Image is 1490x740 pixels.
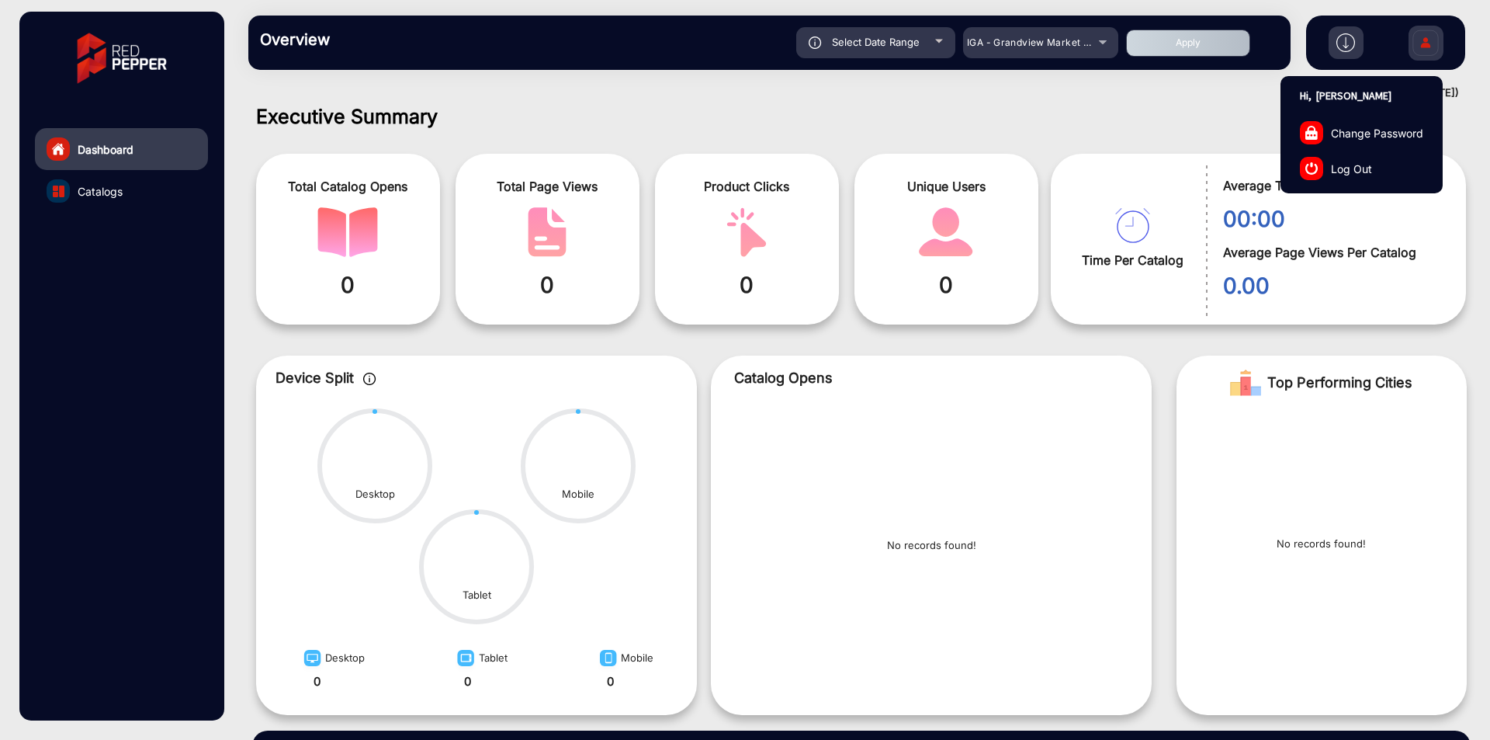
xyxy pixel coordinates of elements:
[233,85,1459,101] div: ([DATE] - [DATE])
[35,128,208,170] a: Dashboard
[463,588,491,603] div: Tablet
[467,269,628,301] span: 0
[1409,18,1442,72] img: Sign%20Up.svg
[51,142,65,156] img: home
[467,177,628,196] span: Total Page Views
[1267,367,1412,398] span: Top Performing Cities
[1331,124,1423,141] span: Change Password
[78,183,123,200] span: Catalogs
[1230,367,1261,398] img: Rank image
[607,674,614,689] strong: 0
[363,373,376,385] img: icon
[562,487,594,502] div: Mobile
[1331,160,1372,176] span: Log Out
[716,207,777,257] img: catalog
[517,207,577,257] img: catalog
[1126,30,1250,57] button: Apply
[464,674,471,689] strong: 0
[866,269,1027,301] span: 0
[1223,243,1443,262] span: Average Page Views Per Catalog
[260,30,477,49] h3: Overview
[78,141,133,158] span: Dashboard
[300,644,365,673] div: Desktop
[355,487,395,502] div: Desktop
[667,177,827,196] span: Product Clicks
[452,644,508,673] div: Tablet
[66,19,178,97] img: vmg-logo
[1305,162,1318,175] img: log-out
[832,36,920,48] span: Select Date Range
[1336,33,1355,52] img: h2download.svg
[734,367,1128,388] p: Catalog Opens
[595,648,621,673] img: image
[967,36,1263,48] span: IGA - Grandview Market [GEOGRAPHIC_DATA][PERSON_NAME]
[1223,176,1443,195] span: Average Time Per Catalog
[916,207,976,257] img: catalog
[268,177,428,196] span: Total Catalog Opens
[866,177,1027,196] span: Unique Users
[887,538,976,554] p: No records found!
[595,644,653,673] div: Mobile
[1223,203,1443,235] span: 00:00
[1115,208,1150,243] img: catalog
[1305,125,1318,139] img: change-password
[1277,537,1366,552] p: No records found!
[35,170,208,212] a: Catalogs
[452,648,479,673] img: image
[314,674,321,689] strong: 0
[256,105,1467,128] h1: Executive Summary
[809,36,822,49] img: icon
[317,207,378,257] img: catalog
[53,186,64,197] img: catalog
[268,269,428,301] span: 0
[1281,83,1442,109] p: Hi, [PERSON_NAME]
[1223,269,1443,302] span: 0.00
[300,648,325,673] img: image
[275,370,354,386] span: Device Split
[667,269,827,301] span: 0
